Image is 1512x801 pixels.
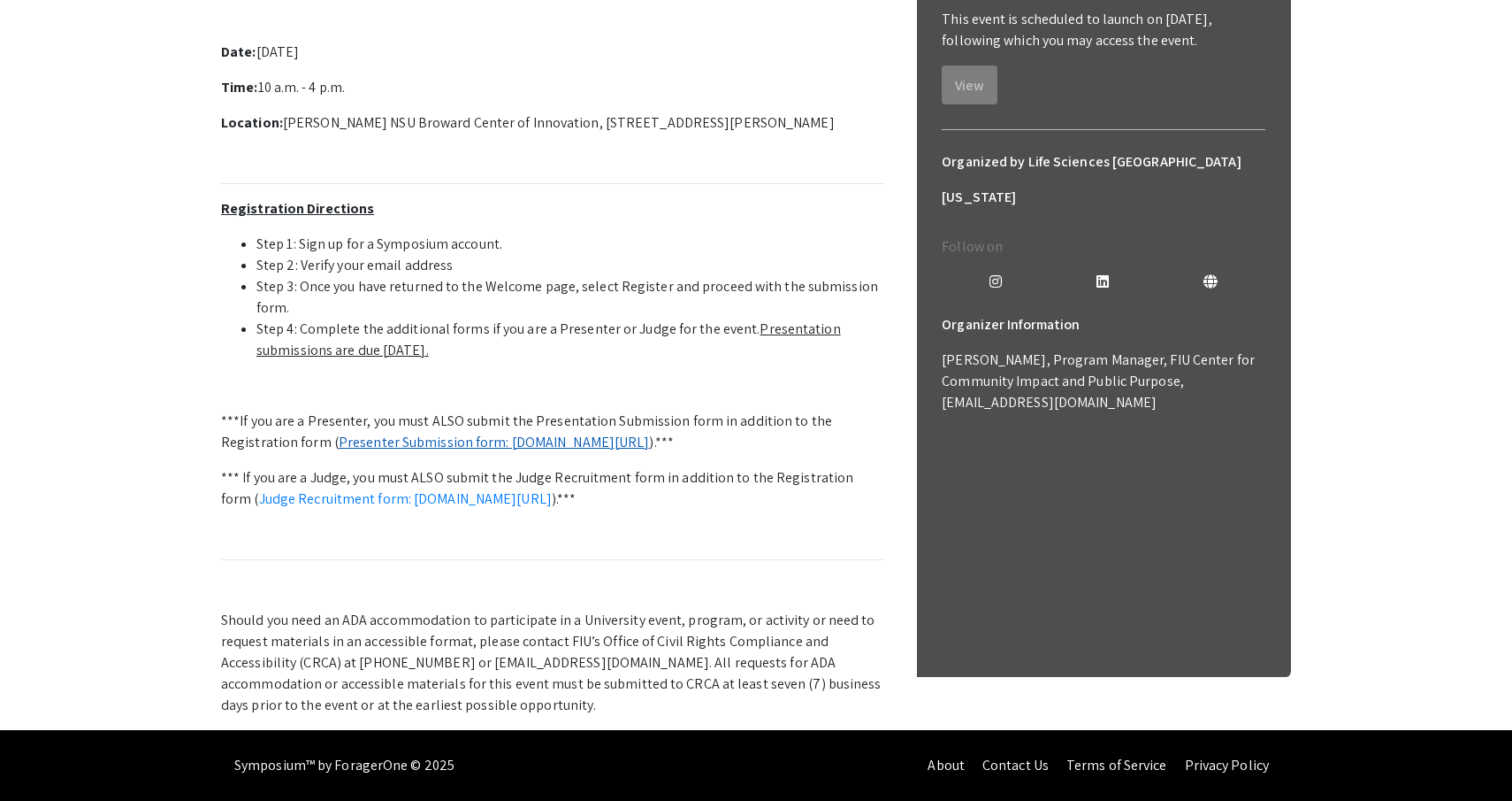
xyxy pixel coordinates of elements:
[221,78,258,96] strong: Time:
[1185,756,1269,774] a: Privacy Policy
[339,433,650,451] a: Presenter Submission form: [DOMAIN_NAME][URL]
[256,255,884,276] li: Step 2: Verify your email address
[942,9,1265,51] p: This event is scheduled to launch on [DATE], following which you may access the event.
[928,756,965,774] a: About
[221,42,256,61] strong: Date:
[942,65,997,104] button: View
[221,467,884,510] p: *** If you are a Judge, you must ALSO submit the Judge Recruitment form in addition to the Regist...
[942,236,1265,258] p: Follow on
[221,113,283,132] strong: Location:
[221,112,884,134] p: [PERSON_NAME] NSU Broward Center of Innovation, [STREET_ADDRESS][PERSON_NAME]
[221,411,884,453] p: ***If you are a Presenter, you must ALSO submit the Presentation Submission form in addition to t...
[256,320,841,359] u: Presentation submissions are due [DATE].
[256,234,884,255] li: Step 1: Sign up for a Symposium account.
[234,730,454,801] div: Symposium™ by ForagerOne © 2025
[221,42,884,63] p: [DATE]
[982,756,1049,774] a: Contact Us
[221,610,884,716] p: Should you need an ADA accommodation to participate in a University event, program, or activity o...
[221,199,374,218] u: Registration Directions
[259,489,552,508] a: Judge Recruitment form: [DOMAIN_NAME][URL]
[1066,756,1167,774] a: Terms of Service
[221,77,884,98] p: 10 a.m. - 4 p.m.
[13,721,75,788] iframe: Chat
[942,350,1265,413] p: [PERSON_NAME], Program Manager, FIU Center for Community Impact and Public Purpose, [EMAIL_ADDRES...
[256,319,884,361] li: Step 4: Complete the additional forms if you are a Presenter or Judge for the event.
[942,307,1265,343] h6: Organizer Information
[256,276,884,319] li: Step 3: Once you have returned to the Welcome page, select Register and proceed with the submissi...
[942,144,1265,215] h6: Organized by Life Sciences [GEOGRAPHIC_DATA][US_STATE]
